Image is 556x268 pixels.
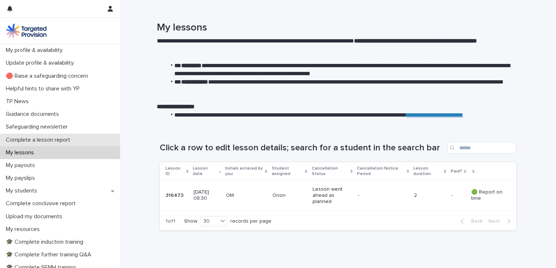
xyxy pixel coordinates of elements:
[3,149,40,156] p: My lessons
[3,175,41,182] p: My payslips
[413,165,442,178] p: Lesson duration
[3,213,68,220] p: Upload my documents
[166,191,185,199] p: 316473
[230,218,271,224] p: records per page
[184,218,197,224] p: Show
[447,142,516,154] input: Search
[3,137,76,143] p: Complete a lesson report
[226,192,266,199] p: OM
[3,98,35,105] p: TP News
[160,212,181,230] p: 1 of 1
[3,162,41,169] p: My payouts
[455,218,485,224] button: Back
[3,187,43,194] p: My students
[451,167,462,175] p: Paid?
[160,180,516,211] tr: 316473316473 [DATE] 08:30OMOrionLesson went ahead as planned-2-- 🟢 Report on time
[3,123,74,130] p: Safeguarding newsletter
[3,226,45,233] p: My resources
[3,111,65,118] p: Guidance documents
[414,192,446,199] p: 2
[3,85,86,92] p: Helpful hints to share with YP
[3,251,97,258] p: 🎓 Complete further training Q&A
[358,192,398,199] p: -
[272,165,303,178] p: Student assigned
[273,192,307,199] p: Orion
[3,60,80,66] p: Update profile & availability
[452,191,454,199] p: -
[3,239,89,245] p: 🎓 Complete induction training
[485,218,516,224] button: Next
[225,165,263,178] p: Initials entered by you
[157,22,513,34] h1: My lessons
[488,219,504,224] span: Next
[312,165,349,178] p: Cancellation Status
[166,165,184,178] p: Lesson ID
[3,73,94,80] p: 🔴 Raise a safeguarding concern
[193,165,217,178] p: Lesson date
[467,219,482,224] span: Back
[313,186,352,204] p: Lesson went ahead as planned
[160,143,444,153] h1: Click a row to edit lesson details; search for a student in the search bar
[3,200,82,207] p: Complete conclusive report
[200,218,218,225] div: 30
[3,47,68,54] p: My profile & availability
[6,24,47,38] img: M5nRWzHhSzIhMunXDL62
[194,189,220,202] p: [DATE] 08:30
[357,165,405,178] p: Cancellation Notice Period
[471,189,505,202] p: 🟢 Report on time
